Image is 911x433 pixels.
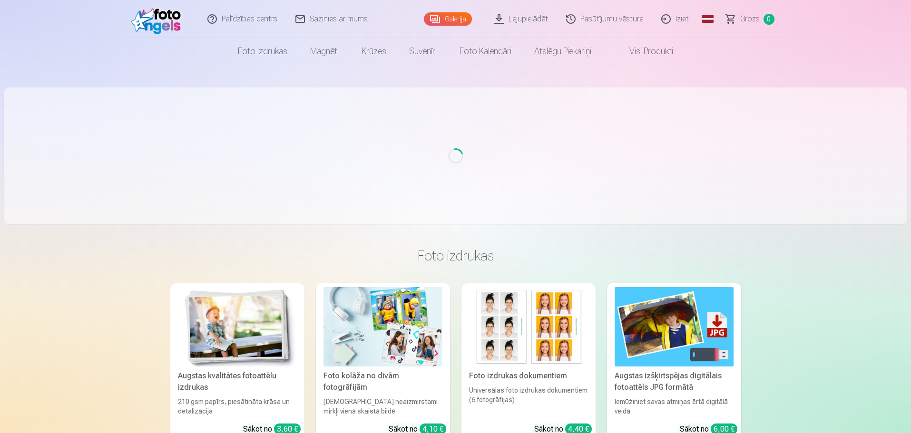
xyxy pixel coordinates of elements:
[764,14,774,25] span: 0
[465,370,592,382] div: Foto izdrukas dokumentiem
[350,38,398,65] a: Krūzes
[320,370,446,393] div: Foto kolāža no divām fotogrāfijām
[320,397,446,416] div: [DEMOGRAPHIC_DATA] neaizmirstami mirkļi vienā skaistā bildē
[740,13,760,25] span: Grozs
[178,247,734,264] h3: Foto izdrukas
[299,38,350,65] a: Magnēti
[611,397,737,416] div: Iemūžiniet savas atmiņas ērtā digitālā veidā
[448,38,523,65] a: Foto kalendāri
[398,38,448,65] a: Suvenīri
[174,370,301,393] div: Augstas kvalitātes fotoattēlu izdrukas
[226,38,299,65] a: Foto izdrukas
[615,287,734,366] img: Augstas izšķirtspējas digitālais fotoattēls JPG formātā
[424,12,472,26] a: Galerija
[603,38,685,65] a: Visi produkti
[465,385,592,416] div: Universālas foto izdrukas dokumentiem (6 fotogrāfijas)
[131,4,186,34] img: /fa1
[611,370,737,393] div: Augstas izšķirtspējas digitālais fotoattēls JPG formātā
[178,287,297,366] img: Augstas kvalitātes fotoattēlu izdrukas
[323,287,442,366] img: Foto kolāža no divām fotogrāfijām
[523,38,603,65] a: Atslēgu piekariņi
[174,397,301,416] div: 210 gsm papīrs, piesātināta krāsa un detalizācija
[469,287,588,366] img: Foto izdrukas dokumentiem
